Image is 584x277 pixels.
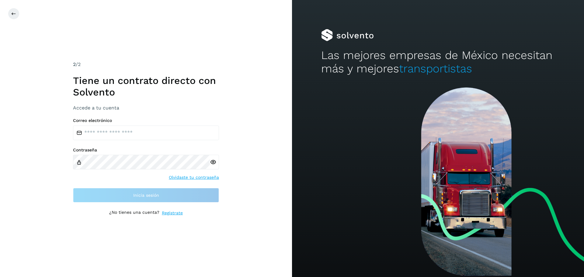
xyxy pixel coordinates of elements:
label: Contraseña [73,147,219,153]
a: Regístrate [162,210,183,216]
h1: Tiene un contrato directo con Solvento [73,75,219,98]
label: Correo electrónico [73,118,219,123]
div: /2 [73,61,219,68]
h2: Las mejores empresas de México necesitan más y mejores [321,49,555,76]
span: transportistas [399,62,472,75]
h3: Accede a tu cuenta [73,105,219,111]
span: 2 [73,61,76,67]
span: Inicia sesión [133,193,159,197]
button: Inicia sesión [73,188,219,203]
a: Olvidaste tu contraseña [169,174,219,181]
p: ¿No tienes una cuenta? [109,210,159,216]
